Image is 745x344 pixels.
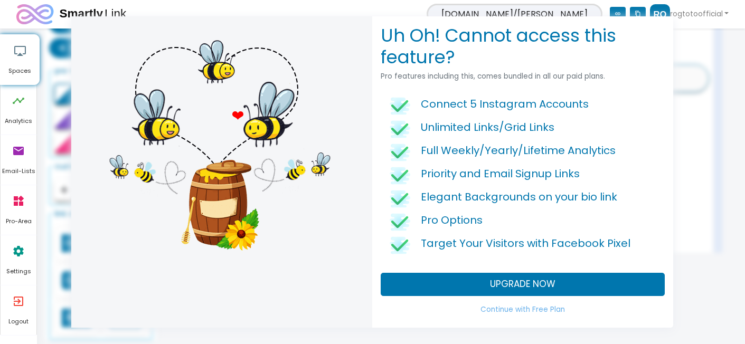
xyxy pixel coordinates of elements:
[389,117,656,140] li: Unlimited Links/Grid Links
[381,273,665,296] a: UPGRADE NOW
[80,25,360,257] img: bee-exquisite.png
[381,300,665,319] a: Continue with Free Plan
[389,140,656,163] li: Full Weekly/Yearly/Lifetime Analytics
[34,301,137,319] img: logo.svg
[389,93,656,117] li: Connect 5 Instagram Accounts
[3,73,169,83] a: @ROGTOTOofficial
[389,233,656,256] li: Target Your Visitors with Facebook Pixel
[389,163,656,186] li: Priority and Email Signup Links
[381,23,616,70] b: Uh Oh! Cannot access this feature?
[389,209,656,233] li: Pro Options
[381,72,665,81] h6: Pro features including this, comes bundled in all our paid plans.
[389,186,656,209] li: Elegant Backgrounds on your bio link
[3,91,169,119] a: login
